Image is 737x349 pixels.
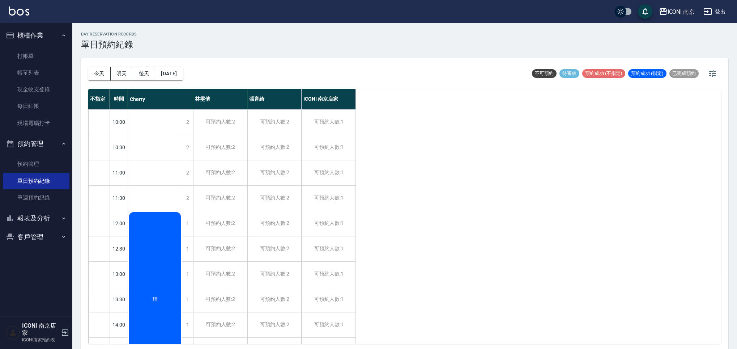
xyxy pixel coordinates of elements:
button: 後天 [133,67,156,80]
div: 1 [182,211,193,236]
button: 預約管理 [3,134,69,153]
div: 2 [182,186,193,211]
span: 鍾 [151,296,159,303]
div: 林雯倩 [193,89,247,109]
div: 2 [182,160,193,185]
div: 可預約人數:2 [247,135,301,160]
div: 可預約人數:1 [302,160,355,185]
p: ICONI店家預約表 [22,337,59,343]
div: 可預約人數:1 [302,236,355,261]
div: ICONI 南京 [668,7,695,16]
div: ICONI 南京店家 [302,89,356,109]
button: ICONI 南京 [656,4,698,19]
div: 可預約人數:2 [193,312,247,337]
img: Person [6,325,20,340]
div: 可預約人數:2 [247,186,301,211]
button: 登出 [700,5,728,18]
div: 可預約人數:1 [302,287,355,312]
div: 可預約人數:2 [193,236,247,261]
a: 現金收支登錄 [3,81,69,98]
div: 可預約人數:2 [247,312,301,337]
div: Cherry [128,89,193,109]
button: 今天 [88,67,111,80]
h2: day Reservation records [81,32,137,37]
div: 可預約人數:2 [247,110,301,135]
h5: ICONI 南京店家 [22,322,59,337]
div: 2 [182,135,193,160]
span: 預約成功 (不指定) [582,70,625,77]
div: 11:00 [110,160,128,185]
div: 10:00 [110,109,128,135]
a: 單週預約紀錄 [3,189,69,206]
button: 報表及分析 [3,209,69,228]
div: 可預約人數:1 [302,312,355,337]
div: 可預約人數:2 [193,110,247,135]
div: 12:00 [110,211,128,236]
div: 10:30 [110,135,128,160]
div: 可預約人數:2 [193,211,247,236]
button: save [638,4,652,19]
div: 可預約人數:1 [302,186,355,211]
div: 1 [182,287,193,312]
button: 櫃檯作業 [3,26,69,45]
span: 預約成功 (指定) [628,70,666,77]
div: 可預約人數:1 [302,262,355,287]
div: 11:30 [110,185,128,211]
a: 單日預約紀錄 [3,173,69,189]
div: 可預約人數:2 [247,236,301,261]
div: 13:30 [110,287,128,312]
button: 明天 [111,67,133,80]
div: 可預約人數:2 [247,262,301,287]
button: 客戶管理 [3,228,69,247]
span: 待審核 [559,70,579,77]
div: 1 [182,262,193,287]
div: 不指定 [88,89,110,109]
a: 現場電腦打卡 [3,115,69,131]
div: 可預約人數:2 [193,287,247,312]
div: 可預約人數:2 [247,211,301,236]
div: 可預約人數:2 [247,287,301,312]
a: 每日結帳 [3,98,69,114]
div: 2 [182,110,193,135]
div: 12:30 [110,236,128,261]
div: 14:00 [110,312,128,337]
a: 帳單列表 [3,64,69,81]
div: 可預約人數:2 [193,186,247,211]
div: 可預約人數:1 [302,211,355,236]
div: 可預約人數:2 [247,160,301,185]
a: 打帳單 [3,48,69,64]
div: 時間 [110,89,128,109]
div: 13:00 [110,261,128,287]
div: 可預約人數:2 [193,135,247,160]
div: 1 [182,236,193,261]
span: 不可預約 [532,70,557,77]
div: 可預約人數:2 [193,160,247,185]
img: Logo [9,7,29,16]
span: 已完成預約 [669,70,699,77]
div: 張育綺 [247,89,302,109]
button: [DATE] [155,67,183,80]
div: 可預約人數:1 [302,110,355,135]
a: 預約管理 [3,156,69,172]
div: 1 [182,312,193,337]
h3: 單日預約紀錄 [81,39,137,50]
div: 可預約人數:2 [193,262,247,287]
div: 可預約人數:1 [302,135,355,160]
